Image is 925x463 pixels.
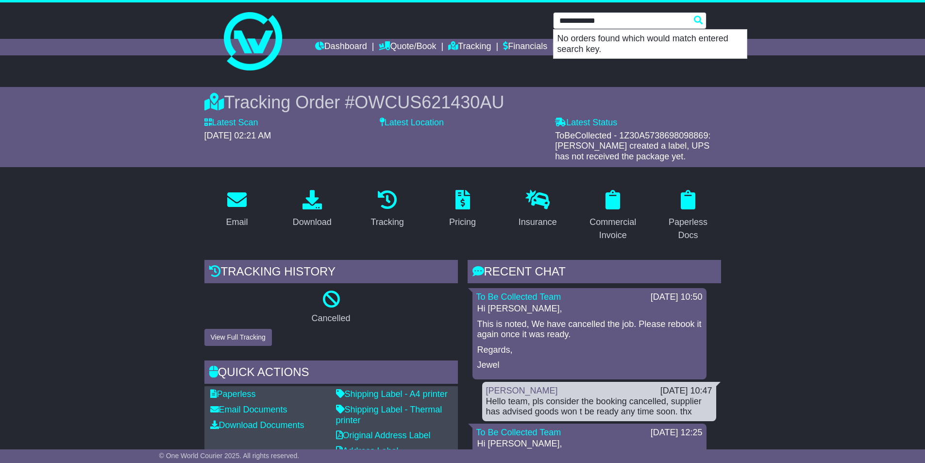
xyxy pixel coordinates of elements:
a: Shipping Label - Thermal printer [336,405,442,425]
p: Cancelled [204,313,458,324]
label: Latest Location [380,118,444,128]
p: This is noted, We have cancelled the job. Please rebook it again once it was ready. [477,319,702,340]
div: Hello team, pls consider the booking cancelled, supplier has advised goods won t be ready any tim... [486,396,712,417]
div: Tracking Order # [204,92,721,113]
a: Original Address Label [336,430,431,440]
a: Tracking [364,187,410,232]
span: © One World Courier 2025. All rights reserved. [159,452,300,460]
a: Paperless Docs [656,187,721,245]
label: Latest Scan [204,118,258,128]
div: Commercial Invoice [587,216,639,242]
span: ToBeCollected - 1Z30A5738698098869: [PERSON_NAME] created a label, UPS has not received the packa... [555,131,710,161]
a: Commercial Invoice [580,187,646,245]
p: No orders found which would match entered search key. [554,30,747,58]
a: Financials [503,39,547,55]
p: Regards, [477,345,702,356]
div: [DATE] 10:47 [660,386,712,396]
div: Insurance [519,216,557,229]
div: RECENT CHAT [468,260,721,286]
div: Tracking [370,216,404,229]
a: Dashboard [315,39,367,55]
div: [DATE] 10:50 [651,292,703,303]
label: Latest Status [555,118,617,128]
p: Jewel [477,360,702,371]
a: [PERSON_NAME] [486,386,558,395]
a: To Be Collected Team [476,428,561,437]
span: OWCUS621430AU [354,92,504,112]
a: Tracking [448,39,491,55]
p: Hi [PERSON_NAME], [477,439,702,449]
a: Quote/Book [379,39,436,55]
a: Download Documents [210,420,304,430]
div: Download [293,216,332,229]
a: Paperless [210,389,256,399]
div: Quick Actions [204,360,458,387]
div: Tracking history [204,260,458,286]
a: Pricing [443,187,482,232]
button: View Full Tracking [204,329,272,346]
a: Address Label [336,446,399,456]
span: [DATE] 02:21 AM [204,131,271,140]
a: Shipping Label - A4 printer [336,389,448,399]
div: [DATE] 12:25 [651,428,703,438]
a: Email Documents [210,405,287,414]
a: To Be Collected Team [476,292,561,302]
a: Insurance [512,187,563,232]
a: Download [286,187,338,232]
div: Email [226,216,248,229]
div: Paperless Docs [662,216,715,242]
a: Email [219,187,254,232]
p: Hi [PERSON_NAME], [477,304,702,314]
div: Pricing [449,216,476,229]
